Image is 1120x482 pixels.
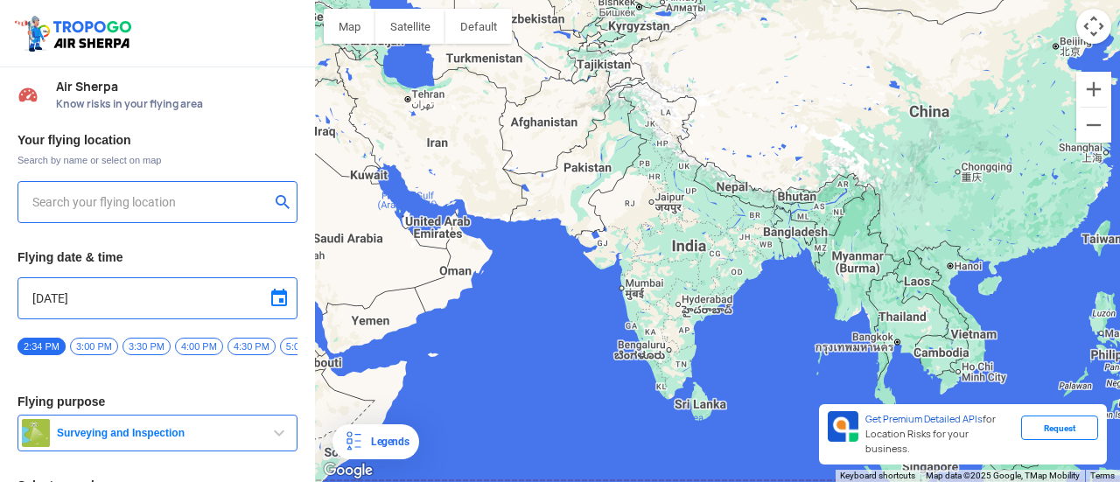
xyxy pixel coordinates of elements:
[828,411,858,442] img: Premium APIs
[17,395,297,408] h3: Flying purpose
[13,13,137,53] img: ic_tgdronemaps.svg
[50,426,269,440] span: Surveying and Inspection
[17,84,38,105] img: Risk Scores
[1076,9,1111,44] button: Map camera controls
[319,459,377,482] img: Google
[1076,72,1111,107] button: Zoom in
[17,153,297,167] span: Search by name or select on map
[227,338,276,355] span: 4:30 PM
[22,419,50,447] img: survey.png
[70,338,118,355] span: 3:00 PM
[375,9,445,44] button: Show satellite imagery
[17,251,297,263] h3: Flying date & time
[858,411,1021,458] div: for Location Risks for your business.
[364,431,409,452] div: Legends
[1021,416,1098,440] div: Request
[32,192,269,213] input: Search your flying location
[280,338,328,355] span: 5:00 PM
[324,9,375,44] button: Show street map
[319,459,377,482] a: Open this area in Google Maps (opens a new window)
[56,80,297,94] span: Air Sherpa
[926,471,1080,480] span: Map data ©2025 Google, TMap Mobility
[32,288,283,309] input: Select Date
[17,415,297,451] button: Surveying and Inspection
[175,338,223,355] span: 4:00 PM
[1076,108,1111,143] button: Zoom out
[122,338,171,355] span: 3:30 PM
[56,97,297,111] span: Know risks in your flying area
[17,134,297,146] h3: Your flying location
[17,338,66,355] span: 2:34 PM
[840,470,915,482] button: Keyboard shortcuts
[865,413,983,425] span: Get Premium Detailed APIs
[1090,471,1115,480] a: Terms
[343,431,364,452] img: Legends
